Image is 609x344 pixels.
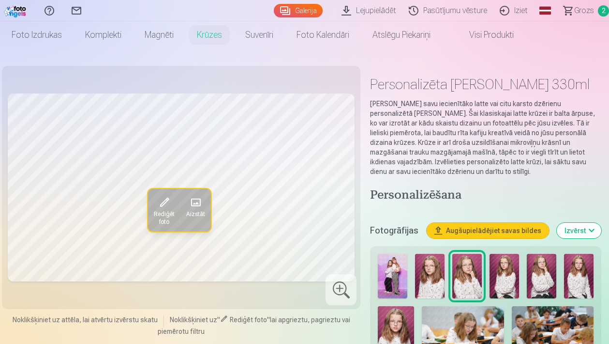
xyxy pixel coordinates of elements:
[234,21,285,48] a: Suvenīri
[361,21,442,48] a: Atslēgu piekariņi
[74,21,133,48] a: Komplekti
[170,316,217,324] span: Noklikšķiniet uz
[598,5,609,16] span: 2
[370,76,601,93] h1: Personalizēta [PERSON_NAME] 330ml
[427,223,549,238] button: Augšupielādējiet savas bildes
[4,4,28,17] img: /fa1
[148,188,180,231] button: Rediģēt foto
[370,188,601,203] h4: Personalizēšana
[370,99,601,176] p: [PERSON_NAME] savu iecienītāko latte vai citu karsto dzērienu personalizētā [PERSON_NAME]. Šai kl...
[13,315,158,325] span: Noklikšķiniet uz attēla, lai atvērtu izvērstu skatu
[442,21,525,48] a: Visi produkti
[154,210,175,225] span: Rediģēt foto
[180,188,211,231] button: Aizstāt
[557,223,601,238] button: Izvērst
[274,4,323,17] a: Galerija
[230,316,267,324] span: Rediģēt foto
[574,5,594,16] span: Grozs
[133,21,185,48] a: Magnēti
[267,316,270,324] span: "
[370,224,419,237] h5: Fotogrāfijas
[185,21,234,48] a: Krūzes
[186,210,205,218] span: Aizstāt
[285,21,361,48] a: Foto kalendāri
[217,316,220,324] span: "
